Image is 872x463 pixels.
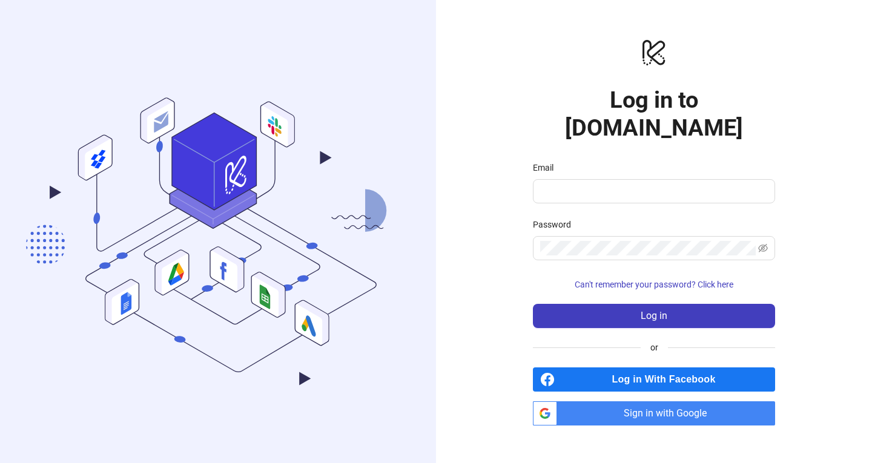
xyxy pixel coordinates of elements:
label: Email [533,161,561,174]
span: Can't remember your password? Click here [575,280,733,289]
button: Log in [533,304,775,328]
a: Log in With Facebook [533,367,775,392]
input: Password [540,241,756,255]
button: Can't remember your password? Click here [533,275,775,294]
span: or [641,341,668,354]
span: Log in [641,310,667,321]
a: Sign in with Google [533,401,775,425]
h1: Log in to [DOMAIN_NAME] [533,86,775,142]
span: Sign in with Google [562,401,775,425]
a: Can't remember your password? Click here [533,280,775,289]
label: Password [533,218,579,231]
span: eye-invisible [758,243,768,253]
input: Email [540,184,765,199]
span: Log in With Facebook [560,367,775,392]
